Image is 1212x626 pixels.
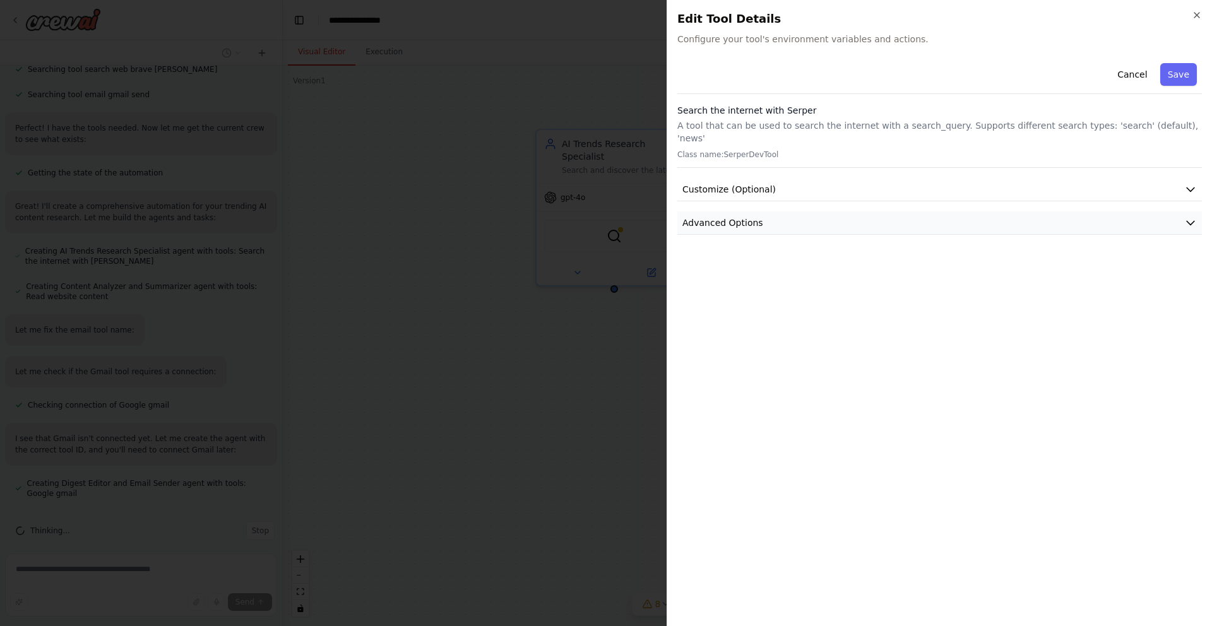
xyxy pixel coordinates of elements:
span: Advanced Options [682,216,763,229]
button: Cancel [1110,63,1155,86]
h3: Search the internet with Serper [677,104,1202,117]
span: Customize (Optional) [682,183,776,196]
button: Save [1160,63,1197,86]
p: A tool that can be used to search the internet with a search_query. Supports different search typ... [677,119,1202,145]
h2: Edit Tool Details [677,10,1202,28]
button: Customize (Optional) [677,178,1202,201]
button: Advanced Options [677,211,1202,235]
p: Class name: SerperDevTool [677,150,1202,160]
span: Configure your tool's environment variables and actions. [677,33,1202,45]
